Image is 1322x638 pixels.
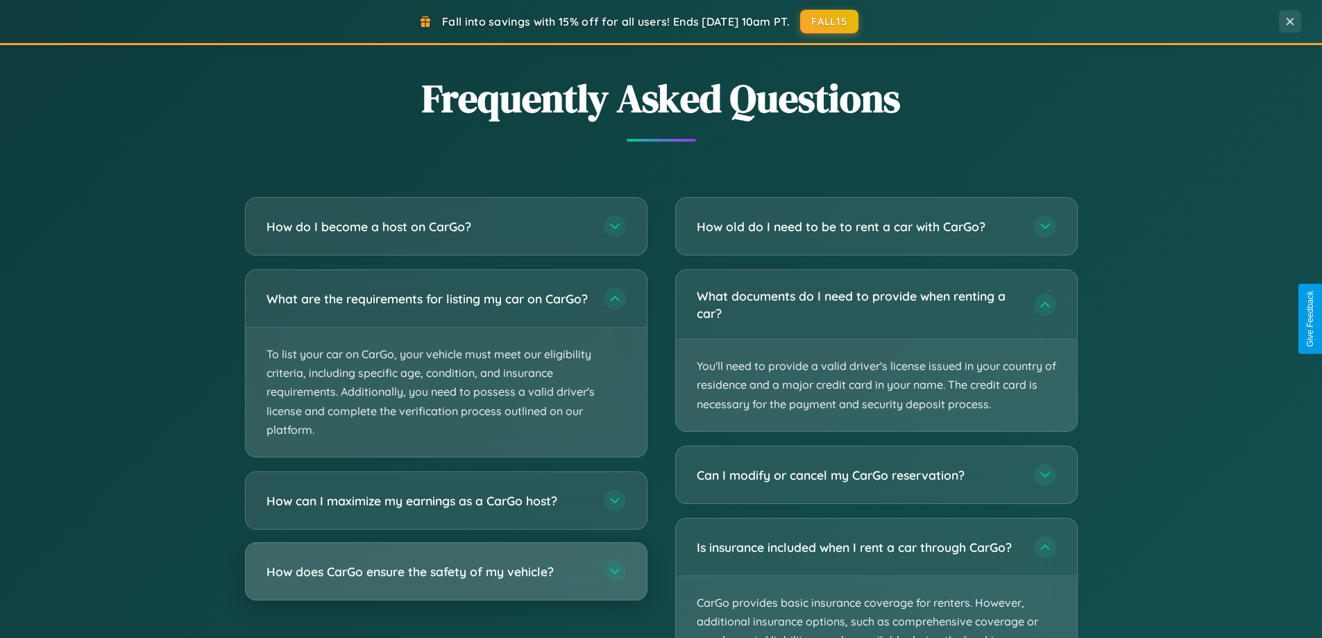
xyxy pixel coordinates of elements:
h3: How old do I need to be to rent a car with CarGo? [697,218,1020,235]
h3: How do I become a host on CarGo? [266,218,590,235]
h3: Can I modify or cancel my CarGo reservation? [697,467,1020,484]
h3: How does CarGo ensure the safety of my vehicle? [266,563,590,580]
h3: What are the requirements for listing my car on CarGo? [266,290,590,308]
span: Fall into savings with 15% off for all users! Ends [DATE] 10am PT. [442,15,790,28]
button: FALL15 [800,10,858,33]
h3: What documents do I need to provide when renting a car? [697,287,1020,321]
p: You'll need to provide a valid driver's license issued in your country of residence and a major c... [676,339,1077,431]
h3: Is insurance included when I rent a car through CarGo? [697,539,1020,556]
h2: Frequently Asked Questions [245,72,1078,125]
h3: How can I maximize my earnings as a CarGo host? [266,492,590,510]
div: Give Feedback [1305,291,1315,347]
p: To list your car on CarGo, your vehicle must meet our eligibility criteria, including specific ag... [246,328,647,457]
